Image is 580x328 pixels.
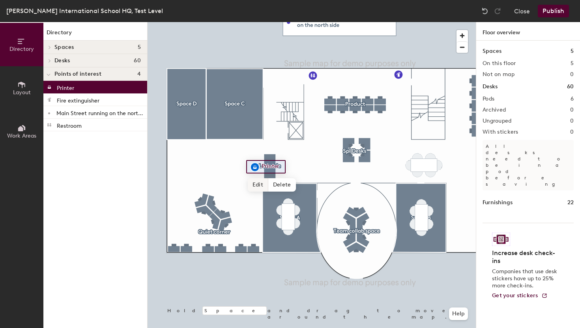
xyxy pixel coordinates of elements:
h2: 0 [570,118,574,124]
h2: 0 [570,71,574,78]
span: Work Areas [7,132,36,139]
h2: Pods [483,96,494,102]
span: Layout [13,89,31,96]
h1: 22 [567,198,574,207]
h2: Archived [483,107,506,113]
div: [PERSON_NAME] International School HQ, Test Level [6,6,163,16]
h1: Furnishings [483,198,513,207]
img: Sticker logo [492,233,510,246]
span: Directory [9,46,34,52]
h2: 5 [571,60,574,67]
button: Help [449,307,468,320]
span: Points of interest [54,71,101,77]
h2: 0 [570,129,574,135]
p: Restroom [57,120,82,129]
span: 60 [134,58,141,64]
h1: Desks [483,82,498,91]
img: Redo [494,7,501,15]
h2: On this floor [483,60,516,67]
p: Main Street running on the north side [56,108,146,117]
p: Companies that use desk stickers have up to 25% more check-ins. [492,268,559,289]
span: 4 [137,71,141,77]
h1: 60 [567,82,574,91]
h2: Ungrouped [483,118,512,124]
p: All desks need to be in a pod before saving [483,140,574,190]
h1: Floor overview [476,22,580,41]
span: Edit [248,178,268,192]
span: Delete [268,178,296,192]
button: Close [514,5,530,17]
h2: 0 [570,107,574,113]
h1: Directory [43,28,147,41]
span: Spaces [54,44,74,50]
h2: Not on map [483,71,515,78]
span: Get your stickers [492,292,538,299]
p: Fire extinguisher [57,95,99,104]
span: Desks [54,58,70,64]
h1: 5 [571,47,574,56]
h1: Spaces [483,47,501,56]
h4: Increase desk check-ins [492,249,559,265]
h2: 6 [571,96,574,102]
button: Publish [538,5,569,17]
span: 5 [138,44,141,50]
img: Undo [481,7,489,15]
a: Get your stickers [492,293,548,299]
h2: With stickers [483,129,518,135]
p: Printer [57,82,74,91]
